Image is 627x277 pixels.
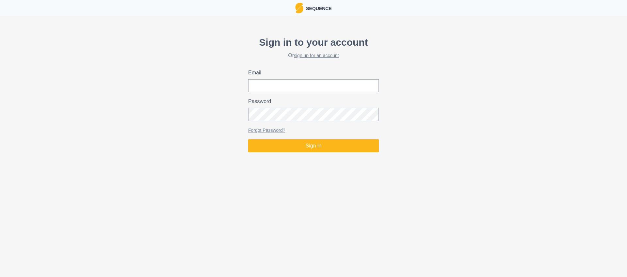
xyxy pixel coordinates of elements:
img: Logo [295,3,303,13]
label: Email [248,69,375,77]
label: Password [248,98,375,105]
h2: Or [248,52,379,58]
a: Forgot Password? [248,128,285,133]
button: Sign in [248,139,379,152]
p: Sequence [303,4,332,12]
a: LogoSequence [295,3,332,13]
a: sign up for an account [294,53,339,58]
p: Sign in to your account [248,35,379,50]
